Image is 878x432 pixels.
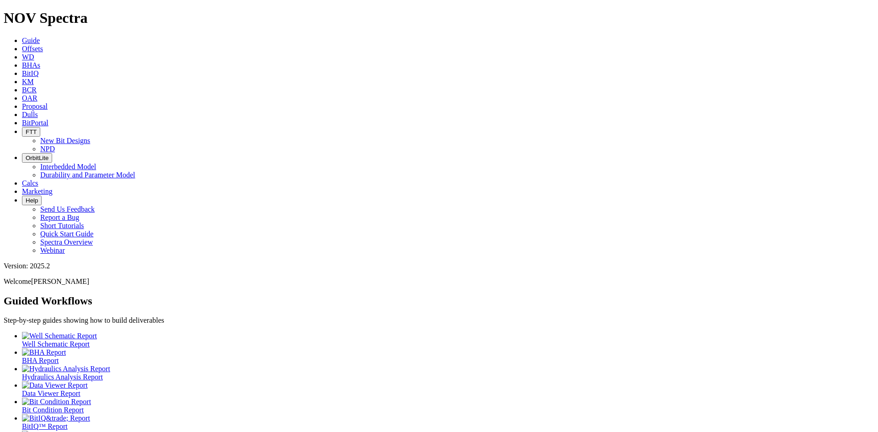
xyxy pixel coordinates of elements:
span: BitIQ™ Report [22,422,68,430]
img: Well Schematic Report [22,332,97,340]
span: OrbitLite [26,155,48,161]
a: Proposal [22,102,48,110]
img: Bit Condition Report [22,398,91,406]
a: NPD [40,145,55,153]
p: Step-by-step guides showing how to build deliverables [4,316,874,325]
h1: NOV Spectra [4,10,874,27]
a: WD [22,53,34,61]
span: Well Schematic Report [22,340,90,348]
p: Welcome [4,277,874,286]
a: Calcs [22,179,38,187]
a: Durability and Parameter Model [40,171,135,179]
a: Data Viewer Report Data Viewer Report [22,381,874,397]
a: Interbedded Model [40,163,96,171]
a: Well Schematic Report Well Schematic Report [22,332,874,348]
a: Short Tutorials [40,222,84,229]
a: Bit Condition Report Bit Condition Report [22,398,874,414]
a: Report a Bug [40,213,79,221]
span: BHA Report [22,357,59,364]
span: Hydraulics Analysis Report [22,373,103,381]
a: Send Us Feedback [40,205,95,213]
span: Data Viewer Report [22,389,80,397]
span: [PERSON_NAME] [31,277,89,285]
button: FTT [22,127,40,137]
a: BitIQ [22,69,38,77]
h2: Guided Workflows [4,295,874,307]
div: Version: 2025.2 [4,262,874,270]
button: Help [22,196,42,205]
a: Hydraulics Analysis Report Hydraulics Analysis Report [22,365,874,381]
a: OAR [22,94,37,102]
img: BHA Report [22,348,66,357]
a: Spectra Overview [40,238,93,246]
a: New Bit Designs [40,137,90,144]
span: FTT [26,128,37,135]
span: Help [26,197,38,204]
a: Dulls [22,111,38,118]
span: Bit Condition Report [22,406,84,414]
a: Webinar [40,246,65,254]
a: BHAs [22,61,40,69]
a: BHA Report BHA Report [22,348,874,364]
a: Quick Start Guide [40,230,93,238]
a: Offsets [22,45,43,53]
a: Marketing [22,187,53,195]
a: BCR [22,86,37,94]
button: OrbitLite [22,153,52,163]
img: BitIQ&trade; Report [22,414,90,422]
img: Data Viewer Report [22,381,88,389]
a: Guide [22,37,40,44]
a: BitIQ&trade; Report BitIQ™ Report [22,414,874,430]
a: BitPortal [22,119,48,127]
a: KM [22,78,34,85]
img: Hydraulics Analysis Report [22,365,110,373]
